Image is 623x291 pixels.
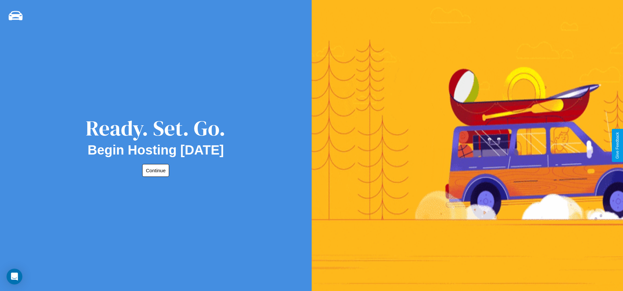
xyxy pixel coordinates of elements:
[142,164,169,177] button: Continue
[88,143,224,157] h2: Begin Hosting [DATE]
[615,132,620,159] div: Give Feedback
[7,269,22,284] div: Open Intercom Messenger
[86,114,226,143] div: Ready. Set. Go.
